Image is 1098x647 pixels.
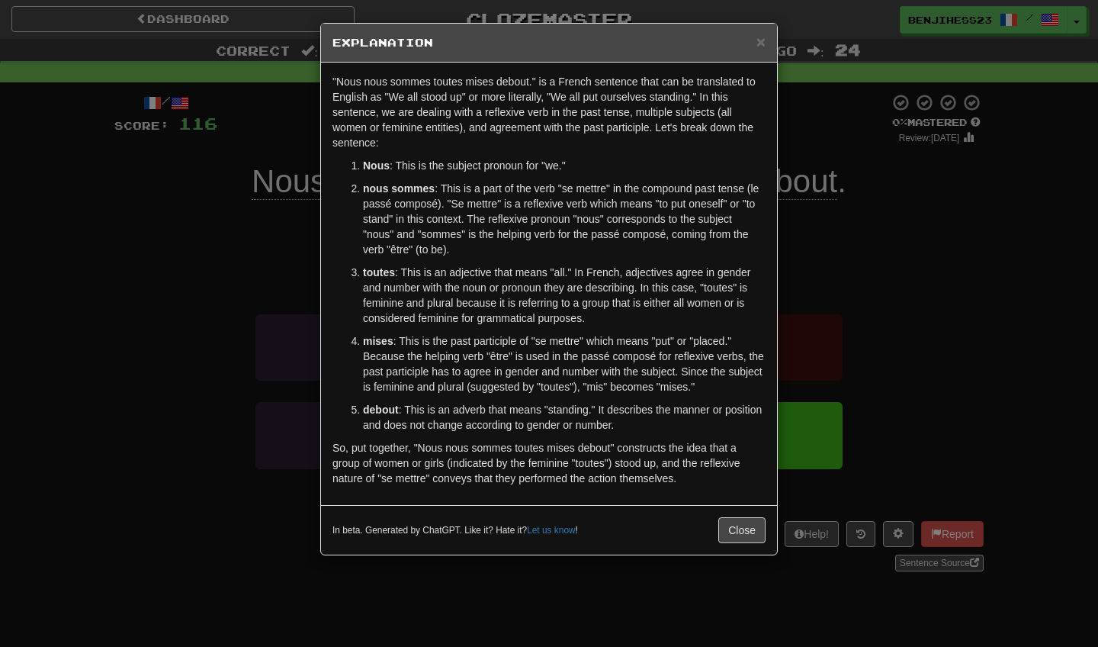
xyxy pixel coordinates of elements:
strong: debout [363,404,399,416]
p: So, put together, "Nous nous sommes toutes mises debout" constructs the idea that a group of wome... [332,440,766,486]
strong: Nous [363,159,390,172]
small: In beta. Generated by ChatGPT. Like it? Hate it? ! [332,524,578,537]
p: "Nous nous sommes toutes mises debout." is a French sentence that can be translated to English as... [332,74,766,150]
button: Close [718,517,766,543]
p: : This is an adverb that means "standing." It describes the manner or position and does not chang... [363,402,766,433]
p: : This is a part of the verb "se mettre" in the compound past tense (le passé composé). "Se mettr... [363,181,766,257]
p: : This is the past participle of "se mettre" which means "put" or "placed." Because the helping v... [363,333,766,394]
strong: toutes [363,266,395,278]
button: Close [756,34,766,50]
span: × [756,33,766,50]
strong: mises [363,335,393,347]
strong: nous sommes [363,182,435,195]
a: Let us know [527,525,575,536]
p: : This is the subject pronoun for "we." [363,158,766,173]
p: : This is an adjective that means "all." In French, adjectives agree in gender and number with th... [363,265,766,326]
h5: Explanation [332,35,766,50]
